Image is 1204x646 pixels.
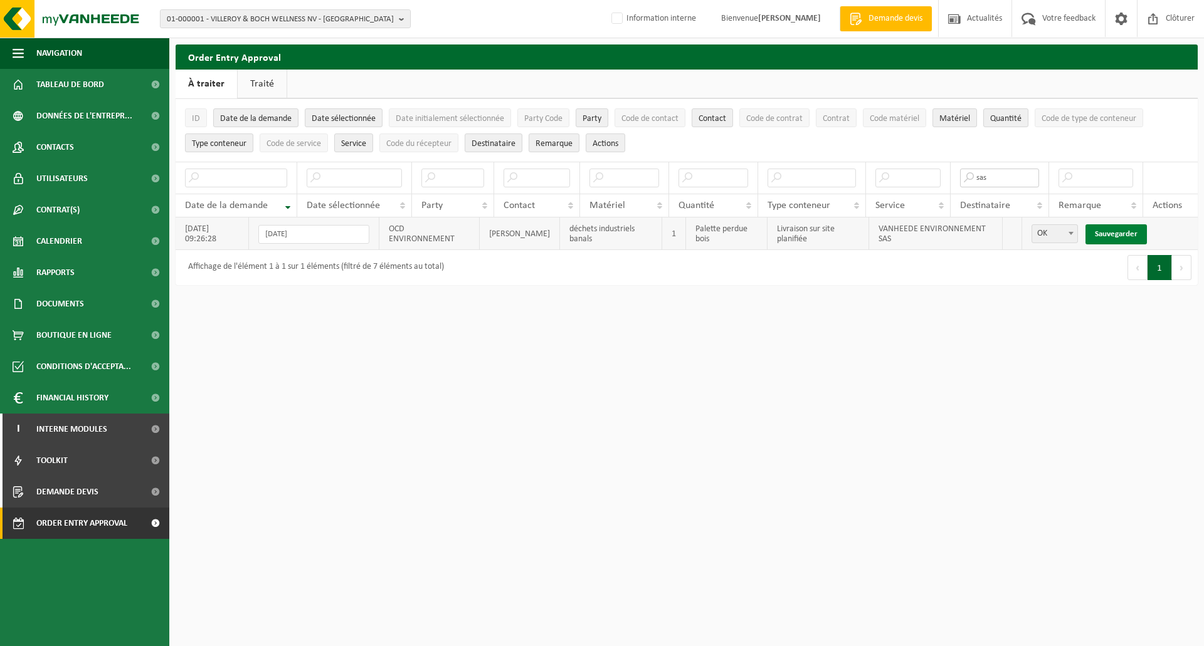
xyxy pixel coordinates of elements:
span: 01-000001 - VILLEROY & BOCH WELLNESS NV - [GEOGRAPHIC_DATA] [167,10,394,29]
span: OK [1032,224,1078,243]
span: Code du récepteur [386,139,451,148]
span: Date sélectionnée [312,114,376,123]
button: MatérielMatériel: Activate to sort [932,108,977,127]
span: Party [421,201,443,211]
span: Contact [699,114,726,123]
td: Palette perdue bois [686,217,768,250]
span: Boutique en ligne [36,320,112,351]
span: Remarque [536,139,573,148]
span: Utilisateurs [36,163,88,194]
button: 01-000001 - VILLEROY & BOCH WELLNESS NV - [GEOGRAPHIC_DATA] [160,9,411,28]
label: Information interne [609,9,696,28]
span: Party [583,114,601,123]
span: Matériel [939,114,970,123]
span: Conditions d'accepta... [36,351,131,382]
span: Contrat(s) [36,194,80,226]
button: Code de serviceCode de service: Activate to sort [260,133,328,152]
span: Code matériel [870,114,919,123]
button: Party CodeParty Code: Activate to sort [517,108,569,127]
button: Code de contactCode de contact: Activate to sort [615,108,685,127]
span: Date de la demande [185,201,268,211]
span: ID [192,114,200,123]
span: Type conteneur [192,139,246,148]
h2: Order Entry Approval [176,44,1198,69]
td: [DATE] 09:26:28 [176,217,249,250]
button: Code matérielCode matériel: Activate to sort [863,108,926,127]
span: Contact [504,201,535,211]
span: Date de la demande [220,114,292,123]
td: Livraison sur site planifiée [768,217,869,250]
button: QuantitéQuantité: Activate to sort [983,108,1028,127]
span: Destinataire [960,201,1010,211]
button: ContratContrat: Activate to sort [816,108,857,127]
span: Tableau de bord [36,69,104,100]
span: Service [341,139,366,148]
button: ContactContact: Activate to sort [692,108,733,127]
span: Party Code [524,114,562,123]
span: Financial History [36,382,108,414]
button: Code de type de conteneurCode de type de conteneur: Activate to sort [1035,108,1143,127]
button: Actions [586,133,625,152]
span: Contacts [36,132,74,163]
span: Code de contact [621,114,679,123]
span: I [13,414,24,445]
span: Documents [36,288,84,320]
td: [PERSON_NAME] [480,217,560,250]
span: Rapports [36,257,75,288]
a: Sauvegarder [1085,224,1147,244]
button: RemarqueRemarque: Activate to sort [529,133,579,152]
span: Actions [593,139,618,148]
span: Toolkit [36,445,68,476]
button: DestinataireDestinataire : Activate to sort [465,133,522,152]
span: Demande devis [36,476,98,508]
span: Date initialement sélectionnée [396,114,504,123]
span: Remarque [1059,201,1101,211]
span: Interne modules [36,414,107,445]
a: Demande devis [840,6,932,31]
span: Matériel [589,201,625,211]
td: OCD ENVIRONNEMENT [379,217,480,250]
span: Données de l'entrepr... [36,100,132,132]
strong: [PERSON_NAME] [758,14,821,23]
button: IDID: Activate to sort [185,108,207,127]
span: Date sélectionnée [307,201,380,211]
span: Destinataire [472,139,515,148]
span: Code de contrat [746,114,803,123]
button: Code du récepteurCode du récepteur: Activate to sort [379,133,458,152]
span: Actions [1153,201,1182,211]
a: Traité [238,70,287,98]
span: Contrat [823,114,850,123]
button: Next [1172,255,1191,280]
span: OK [1032,225,1077,242]
td: VANHEEDE ENVIRONNEMENT SAS [869,217,1003,250]
span: Quantité [679,201,714,211]
span: Code de service [267,139,321,148]
button: ServiceService: Activate to sort [334,133,373,152]
td: 1 [662,217,686,250]
span: Type conteneur [768,201,830,211]
button: 1 [1148,255,1172,280]
span: Demande devis [865,13,926,25]
button: Date de la demandeDate de la demande: Activate to remove sorting [213,108,298,127]
button: Previous [1127,255,1148,280]
span: Order entry approval [36,508,127,539]
span: Quantité [990,114,1022,123]
span: Navigation [36,38,82,69]
button: Date initialement sélectionnéeDate initialement sélectionnée: Activate to sort [389,108,511,127]
td: déchets industriels banals [560,217,662,250]
a: À traiter [176,70,237,98]
button: Type conteneurType conteneur: Activate to sort [185,133,253,152]
span: Service [875,201,905,211]
button: Code de contratCode de contrat: Activate to sort [739,108,810,127]
span: Code de type de conteneur [1042,114,1136,123]
span: Calendrier [36,226,82,257]
div: Affichage de l'élément 1 à 1 sur 1 éléments (filtré de 7 éléments au total) [182,256,444,279]
button: PartyParty: Activate to sort [576,108,608,127]
button: Date sélectionnéeDate sélectionnée: Activate to sort [305,108,383,127]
